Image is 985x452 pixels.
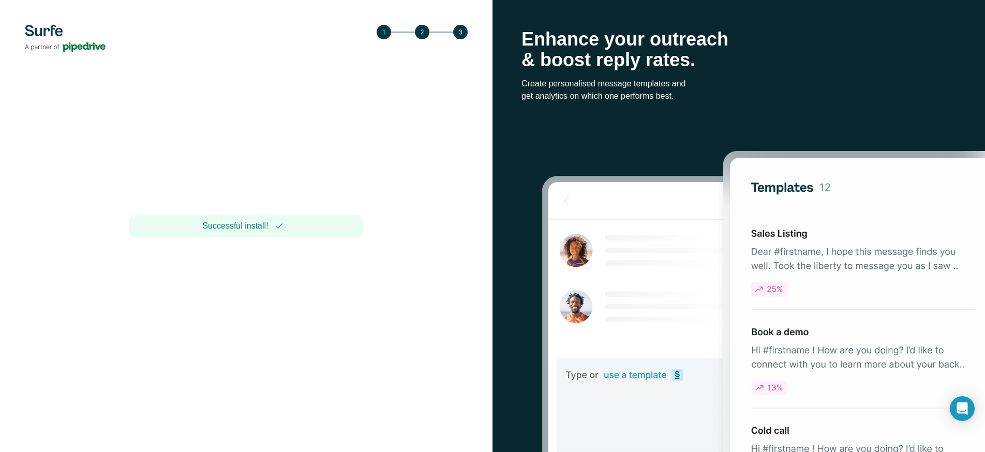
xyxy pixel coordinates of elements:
[542,151,985,452] img: Surfe Stock Photo - Selling good vibes
[521,29,956,50] p: Enhance your outreach
[521,78,956,90] p: Create personalised message templates and
[377,25,468,39] img: Step 3
[521,50,956,70] p: & boost reply rates.
[950,396,975,421] div: Open Intercom Messenger
[521,90,956,102] p: get analytics on which one performs best.
[25,25,106,52] img: Surfe's logo
[202,220,268,232] span: Successful install!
